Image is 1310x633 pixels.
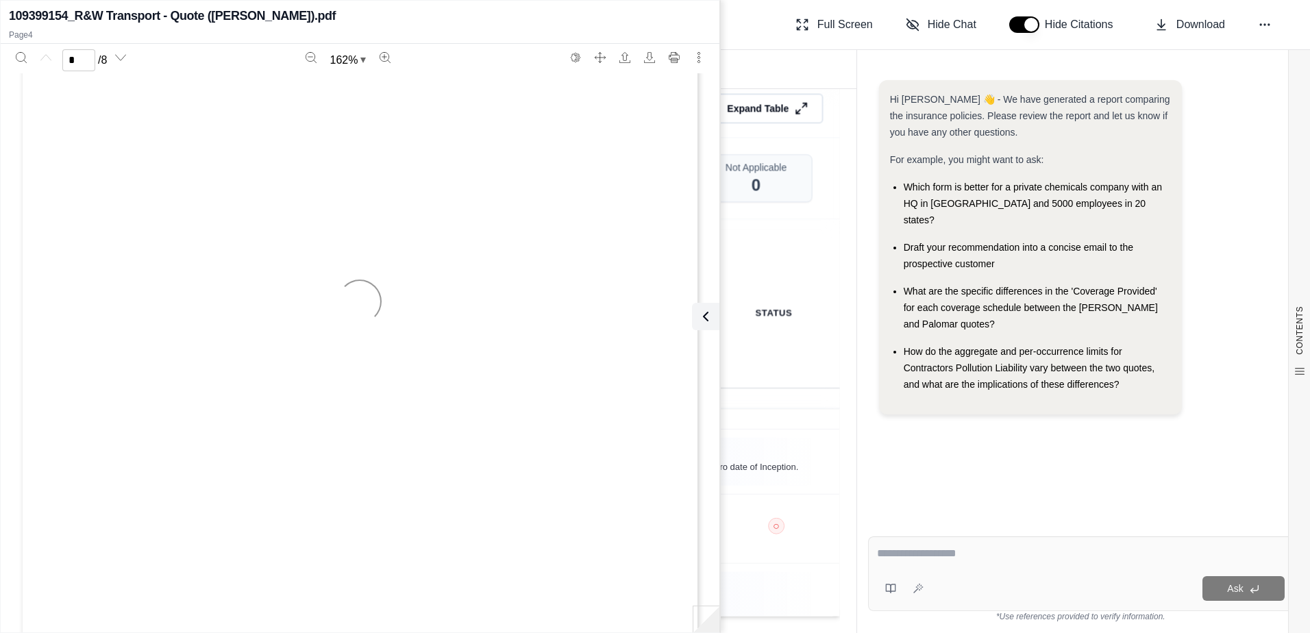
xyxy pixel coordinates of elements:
[374,47,396,69] button: Zoom in
[62,49,95,71] input: Enter a page number
[739,298,808,328] th: Status
[1176,16,1225,33] span: Download
[9,29,711,40] p: Page 4
[1202,576,1285,601] button: Ask
[904,346,1155,390] span: How do the aggregate and per-occurrence limits for Contractors Pollution Liability vary between t...
[9,6,336,25] h2: 109399154_R&W Transport - Quote ([PERSON_NAME]).pdf
[688,47,710,69] button: More actions
[712,93,823,123] button: Expand Table
[890,154,1044,165] span: For example, you might want to ask:
[1294,306,1305,355] span: CONTENTS
[663,47,685,69] button: Print
[639,47,660,69] button: Download
[904,182,1162,225] span: Which form is better for a private chemicals company with an HQ in [GEOGRAPHIC_DATA] and 5000 emp...
[774,521,780,532] span: ○
[247,459,798,473] span: [PERSON_NAME] has a retro date of [DATE] for Non-Owned Disposal Site Pollution Liability whereas ...
[1227,583,1243,594] span: Ask
[110,47,132,69] button: Next page
[1045,16,1122,33] span: Hide Citations
[817,16,873,33] span: Full Screen
[868,611,1294,622] div: *Use references provided to verify information.
[300,47,322,69] button: Zoom out
[790,11,878,38] button: Full Screen
[589,47,611,69] button: Full screen
[928,16,976,33] span: Hide Chat
[768,518,784,539] button: ○
[726,160,787,174] span: Not Applicable
[330,52,358,69] span: 162 %
[1149,11,1231,38] button: Download
[900,11,982,38] button: Hide Chat
[325,49,372,71] button: Zoom document
[727,101,789,115] span: Expand Table
[614,47,636,69] button: Open file
[565,47,586,69] button: Switch to the dark theme
[98,52,107,69] span: / 8
[904,286,1158,330] span: What are the specific differences in the 'Coverage Provided' for each coverage schedule between t...
[752,174,761,196] span: 0
[890,94,1170,138] span: Hi [PERSON_NAME] 👋 - We have generated a report comparing the insurance policies. Please review t...
[10,47,32,69] button: Search
[247,445,798,456] span: Qumis INSIGHTS
[904,242,1133,269] span: Draft your recommendation into a concise email to the prospective customer
[35,47,57,69] button: Previous page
